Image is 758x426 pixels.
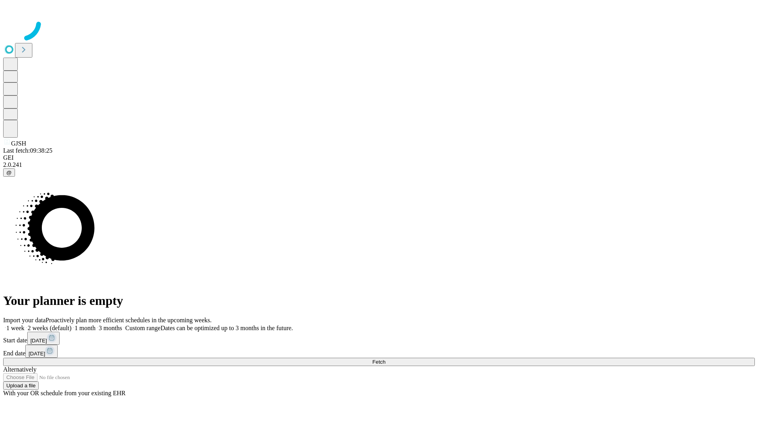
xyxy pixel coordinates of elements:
[30,338,47,344] span: [DATE]
[3,332,755,345] div: Start date
[3,161,755,168] div: 2.0.241
[161,325,293,331] span: Dates can be optimized up to 3 months in the future.
[46,317,212,323] span: Proactively plan more efficient schedules in the upcoming weeks.
[11,140,26,147] span: GJSH
[99,325,122,331] span: 3 months
[3,168,15,177] button: @
[27,332,60,345] button: [DATE]
[75,325,96,331] span: 1 month
[6,170,12,176] span: @
[3,366,36,373] span: Alternatively
[3,358,755,366] button: Fetch
[125,325,160,331] span: Custom range
[28,325,71,331] span: 2 weeks (default)
[6,325,24,331] span: 1 week
[3,293,755,308] h1: Your planner is empty
[3,381,39,390] button: Upload a file
[372,359,385,365] span: Fetch
[3,154,755,161] div: GEI
[3,390,126,396] span: With your OR schedule from your existing EHR
[3,147,53,154] span: Last fetch: 09:38:25
[28,351,45,357] span: [DATE]
[25,345,58,358] button: [DATE]
[3,345,755,358] div: End date
[3,317,46,323] span: Import your data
